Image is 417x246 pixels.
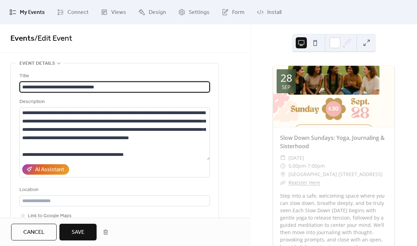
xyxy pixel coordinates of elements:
a: Connect [52,3,94,22]
span: - [306,162,308,170]
div: Description [19,98,208,106]
span: Save [72,228,84,237]
div: Title [19,72,208,80]
span: [GEOGRAPHIC_DATA] [STREET_ADDRESS] [288,170,383,178]
a: My Events [4,3,50,22]
a: Events [10,31,34,46]
a: Design [133,3,171,22]
span: Install [267,8,281,17]
span: [DATE] [288,154,304,162]
div: 28 [280,73,292,83]
span: Link to Google Maps [28,212,72,220]
div: ​ [280,162,286,170]
div: ​ [280,170,286,178]
span: Cancel [23,228,44,237]
span: Settings [189,8,210,17]
a: Install [252,3,287,22]
a: Views [96,3,131,22]
div: AI Assistant [35,166,64,174]
span: Connect [67,8,89,17]
a: Settings [173,3,215,22]
span: Form [232,8,245,17]
div: Sep [282,85,291,90]
a: Register Here [288,179,320,186]
span: / Edit Event [34,31,72,46]
div: Location [19,186,208,194]
div: ​ [280,178,286,187]
a: Form [216,3,250,22]
span: Event details [19,59,55,68]
button: Cancel [11,224,57,240]
button: AI Assistant [22,164,69,175]
span: Views [111,8,126,17]
div: ​ [280,154,286,162]
span: 5:00pm [288,162,306,170]
a: Slow Down Sundays: Yoga, Journaling & Sisterhood [280,134,385,150]
span: Design [149,8,166,17]
span: My Events [20,8,45,17]
span: 7:00pm [308,162,325,170]
button: Save [59,224,97,240]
